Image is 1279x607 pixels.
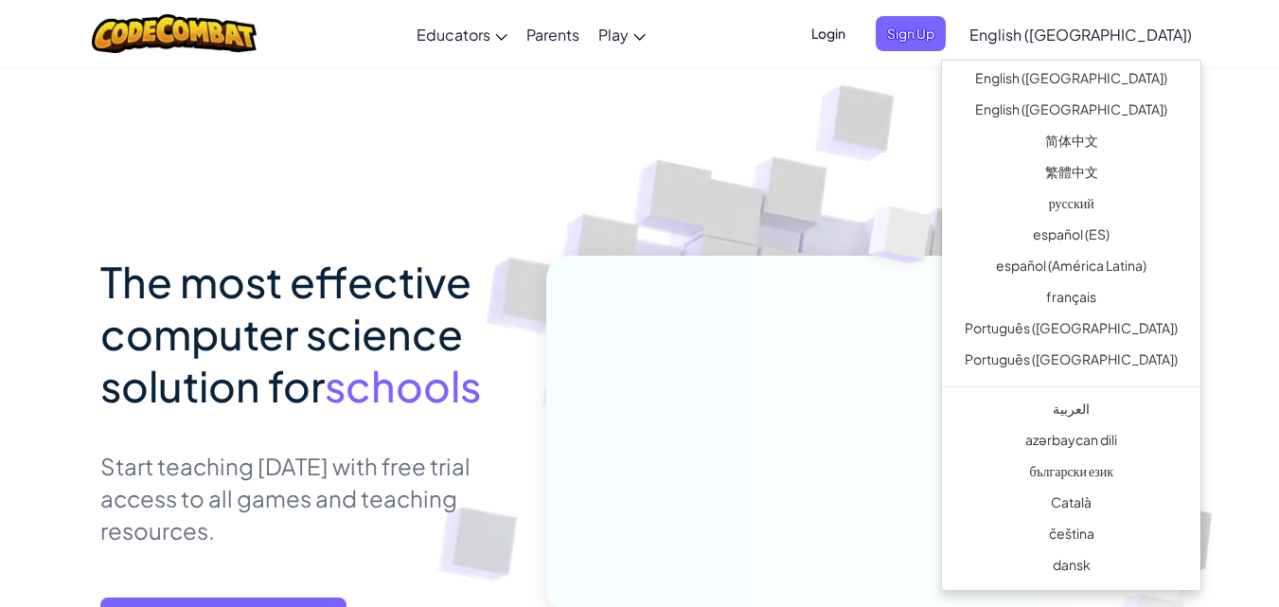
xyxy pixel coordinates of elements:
span: The most effective computer science solution for [100,255,471,412]
button: Sign Up [876,16,946,51]
a: български език [942,458,1200,490]
a: English ([GEOGRAPHIC_DATA]) [942,65,1200,97]
a: azərbaycan dili [942,427,1200,458]
a: Português ([GEOGRAPHIC_DATA]) [942,315,1200,347]
a: Educators [407,9,517,60]
img: CodeCombat logo [92,14,258,53]
a: Play [589,9,655,60]
a: English ([GEOGRAPHIC_DATA]) [960,9,1201,60]
span: English ([GEOGRAPHIC_DATA]) [969,25,1192,45]
a: čeština [942,521,1200,552]
a: العربية [942,396,1200,427]
span: Play [598,25,629,45]
a: Català [942,490,1200,521]
a: español (América Latina) [942,253,1200,284]
a: русский [942,190,1200,222]
span: Educators [417,25,490,45]
a: español (ES) [942,222,1200,253]
a: 繁體中文 [942,159,1200,190]
a: Parents [517,9,589,60]
a: dansk [942,552,1200,583]
p: Start teaching [DATE] with free trial access to all games and teaching resources. [100,450,518,546]
a: français [942,284,1200,315]
a: English ([GEOGRAPHIC_DATA]) [942,97,1200,128]
a: 简体中文 [942,128,1200,159]
span: schools [325,359,481,412]
button: Login [800,16,857,51]
a: Português ([GEOGRAPHIC_DATA]) [942,347,1200,378]
img: Overlap cubes [832,170,968,311]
